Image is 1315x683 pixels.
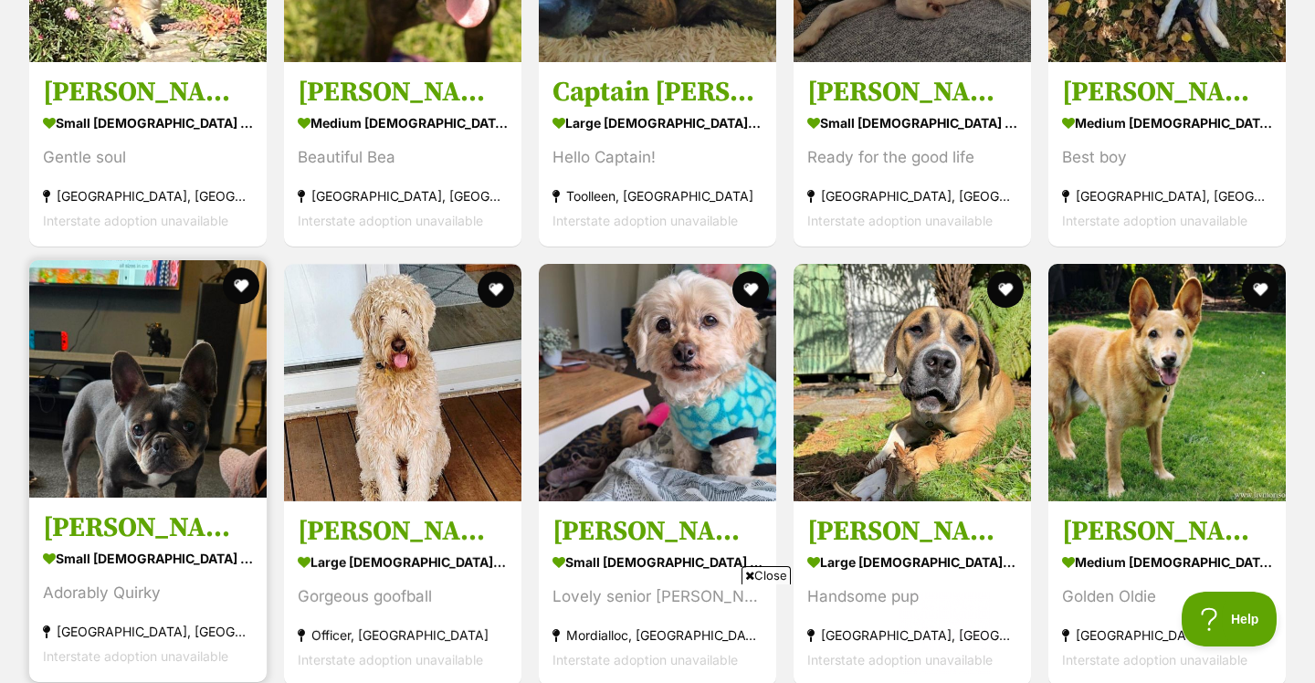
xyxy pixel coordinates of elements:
[552,213,738,228] span: Interstate adoption unavailable
[539,264,776,501] img: Lola Silvanus
[987,271,1024,308] button: favourite
[43,620,253,645] div: [GEOGRAPHIC_DATA], [GEOGRAPHIC_DATA]
[325,592,990,674] iframe: Advertisement
[1062,653,1247,668] span: Interstate adoption unavailable
[1062,213,1247,228] span: Interstate adoption unavailable
[43,145,253,170] div: Gentle soul
[298,550,508,576] div: large [DEMOGRAPHIC_DATA] Dog
[742,566,791,584] span: Close
[29,260,267,498] img: Lily Tamblyn
[43,184,253,208] div: [GEOGRAPHIC_DATA], [GEOGRAPHIC_DATA]
[552,145,763,170] div: Hello Captain!
[807,550,1017,576] div: large [DEMOGRAPHIC_DATA] Dog
[1062,145,1272,170] div: Best boy
[1062,110,1272,136] div: medium [DEMOGRAPHIC_DATA] Dog
[43,649,228,665] span: Interstate adoption unavailable
[1242,271,1278,308] button: favourite
[552,110,763,136] div: large [DEMOGRAPHIC_DATA] Dog
[298,213,483,228] span: Interstate adoption unavailable
[1048,61,1286,247] a: [PERSON_NAME] medium [DEMOGRAPHIC_DATA] Dog Best boy [GEOGRAPHIC_DATA], [GEOGRAPHIC_DATA] Interst...
[794,61,1031,247] a: [PERSON_NAME] small [DEMOGRAPHIC_DATA] Dog Ready for the good life [GEOGRAPHIC_DATA], [GEOGRAPHIC...
[478,271,514,308] button: favourite
[1062,624,1272,648] div: [GEOGRAPHIC_DATA], [GEOGRAPHIC_DATA]
[807,515,1017,550] h3: [PERSON_NAME] [PERSON_NAME]
[552,75,763,110] h3: Captain [PERSON_NAME]
[43,511,253,546] h3: [PERSON_NAME]
[43,110,253,136] div: small [DEMOGRAPHIC_DATA] Dog
[794,264,1031,501] img: Archer Tamblyn
[298,75,508,110] h3: [PERSON_NAME]
[298,184,508,208] div: [GEOGRAPHIC_DATA], [GEOGRAPHIC_DATA]
[298,585,508,610] div: Gorgeous goofball
[284,264,521,501] img: Marshall Uffelman
[43,75,253,110] h3: [PERSON_NAME]
[807,145,1017,170] div: Ready for the good life
[552,515,763,550] h3: [PERSON_NAME]
[29,61,267,247] a: [PERSON_NAME] small [DEMOGRAPHIC_DATA] Dog Gentle soul [GEOGRAPHIC_DATA], [GEOGRAPHIC_DATA] Inter...
[732,271,769,308] button: favourite
[807,110,1017,136] div: small [DEMOGRAPHIC_DATA] Dog
[223,268,259,304] button: favourite
[552,184,763,208] div: Toolleen, [GEOGRAPHIC_DATA]
[807,213,993,228] span: Interstate adoption unavailable
[807,184,1017,208] div: [GEOGRAPHIC_DATA], [GEOGRAPHIC_DATA]
[43,582,253,606] div: Adorably Quirky
[1062,515,1272,550] h3: [PERSON_NAME]
[1062,550,1272,576] div: medium [DEMOGRAPHIC_DATA] Dog
[1048,264,1286,501] img: Teddy Belvedere
[1062,585,1272,610] div: Golden Oldie
[284,61,521,247] a: [PERSON_NAME] medium [DEMOGRAPHIC_DATA] Dog Beautiful Bea [GEOGRAPHIC_DATA], [GEOGRAPHIC_DATA] In...
[43,546,253,573] div: small [DEMOGRAPHIC_DATA] Dog
[1062,75,1272,110] h3: [PERSON_NAME]
[298,145,508,170] div: Beautiful Bea
[298,653,483,668] span: Interstate adoption unavailable
[539,61,776,247] a: Captain [PERSON_NAME] large [DEMOGRAPHIC_DATA] Dog Hello Captain! Toolleen, [GEOGRAPHIC_DATA] Int...
[1062,184,1272,208] div: [GEOGRAPHIC_DATA], [GEOGRAPHIC_DATA]
[552,550,763,576] div: small [DEMOGRAPHIC_DATA] Dog
[29,498,267,683] a: [PERSON_NAME] small [DEMOGRAPHIC_DATA] Dog Adorably Quirky [GEOGRAPHIC_DATA], [GEOGRAPHIC_DATA] I...
[807,75,1017,110] h3: [PERSON_NAME]
[43,213,228,228] span: Interstate adoption unavailable
[1182,592,1278,646] iframe: Help Scout Beacon - Open
[298,624,508,648] div: Officer, [GEOGRAPHIC_DATA]
[298,515,508,550] h3: [PERSON_NAME]
[298,110,508,136] div: medium [DEMOGRAPHIC_DATA] Dog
